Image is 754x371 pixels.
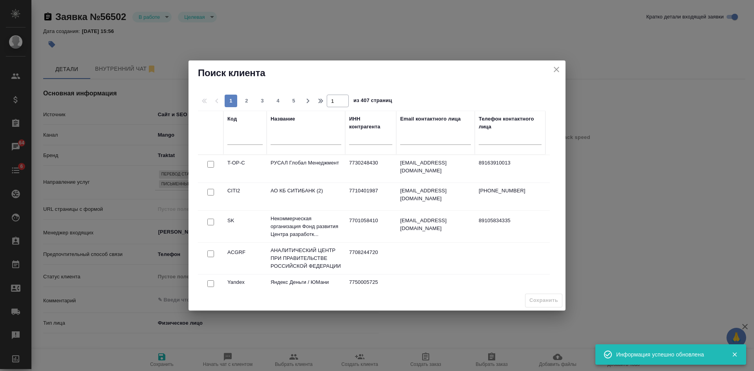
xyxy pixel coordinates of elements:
td: SK [223,213,267,240]
td: 7730248430 [345,155,396,183]
h2: Поиск клиента [198,67,556,79]
span: 2 [240,97,253,105]
td: ACGRF [223,245,267,272]
span: 4 [272,97,284,105]
span: из 407 страниц [353,96,392,107]
td: 7708244720 [345,245,396,272]
button: 3 [256,95,269,107]
button: Закрыть [727,351,743,358]
p: 89105834335 [479,217,542,225]
p: АО КБ СИТИБАНК (2) [271,187,341,195]
div: Название [271,115,295,123]
td: 7710401987 [345,183,396,210]
div: Информация успешно обновлена [616,351,720,358]
button: 2 [240,95,253,107]
p: [EMAIL_ADDRESS][DOMAIN_NAME] [400,187,471,203]
div: Код [227,115,237,123]
p: Яндекс Деньги / ЮМани [271,278,341,286]
td: 7701058410 [345,213,396,240]
button: 5 [287,95,300,107]
p: [EMAIL_ADDRESS][DOMAIN_NAME] [400,217,471,232]
p: АНАЛИТИЧЕСКИЙ ЦЕНТР ПРИ ПРАВИТЕЛЬСТВЕ РОССИЙСКОЙ ФЕДЕРАЦИИ [271,247,341,270]
p: [PHONE_NUMBER] [479,187,542,195]
td: CITI2 [223,183,267,210]
div: ИНН контрагента [349,115,392,131]
p: Некоммерческая организация Фонд развития Центра разработк... [271,215,341,238]
p: РУСАЛ Глобал Менеджмент [271,159,341,167]
button: 4 [272,95,284,107]
div: Email контактного лица [400,115,461,123]
td: Yandex [223,274,267,302]
td: 7750005725 [345,274,396,302]
div: Телефон контактного лица [479,115,542,131]
button: close [551,64,562,75]
td: T-OP-C [223,155,267,183]
span: Выберите клиента [525,294,562,307]
p: 89163910013 [479,159,542,167]
p: [EMAIL_ADDRESS][DOMAIN_NAME] [400,159,471,175]
span: 5 [287,97,300,105]
span: 3 [256,97,269,105]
